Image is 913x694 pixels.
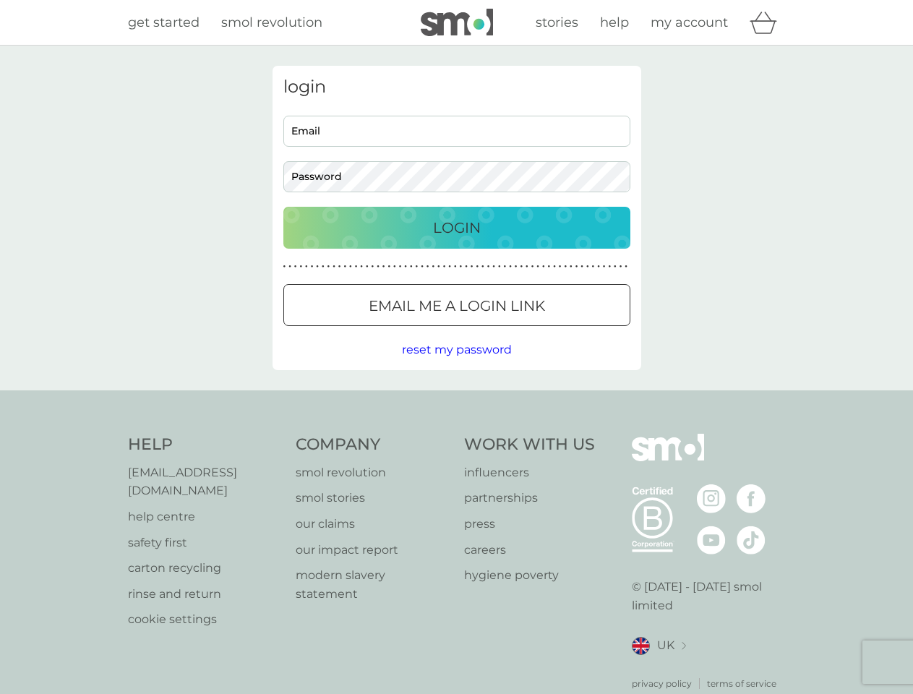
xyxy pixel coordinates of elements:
[387,263,390,270] p: ●
[128,559,282,578] a: carton recycling
[504,263,507,270] p: ●
[737,484,766,513] img: visit the smol Facebook page
[366,263,369,270] p: ●
[128,463,282,500] a: [EMAIL_ADDRESS][DOMAIN_NAME]
[536,12,578,33] a: stories
[515,263,518,270] p: ●
[454,263,457,270] p: ●
[377,263,380,270] p: ●
[296,434,450,456] h4: Company
[526,263,528,270] p: ●
[355,263,358,270] p: ●
[316,263,319,270] p: ●
[509,263,512,270] p: ●
[657,636,674,655] span: UK
[492,263,495,270] p: ●
[128,507,282,526] a: help centre
[697,526,726,554] img: visit the smol Youtube page
[520,263,523,270] p: ●
[333,263,335,270] p: ●
[498,263,501,270] p: ●
[464,566,595,585] p: hygiene poverty
[296,566,450,603] p: modern slavery statement
[283,77,630,98] h3: login
[536,263,539,270] p: ●
[464,463,595,482] a: influencers
[620,263,622,270] p: ●
[283,207,630,249] button: Login
[369,294,545,317] p: Email me a login link
[322,263,325,270] p: ●
[548,263,551,270] p: ●
[221,12,322,33] a: smol revolution
[600,14,629,30] span: help
[410,263,413,270] p: ●
[608,263,611,270] p: ●
[338,263,341,270] p: ●
[682,642,686,650] img: select a new location
[559,263,562,270] p: ●
[360,263,363,270] p: ●
[487,263,490,270] p: ●
[382,263,385,270] p: ●
[697,484,726,513] img: visit the smol Instagram page
[707,677,776,690] a: terms of service
[399,263,402,270] p: ●
[614,263,617,270] p: ●
[443,263,446,270] p: ●
[536,14,578,30] span: stories
[343,263,346,270] p: ●
[471,263,473,270] p: ●
[327,263,330,270] p: ●
[464,489,595,507] a: partnerships
[283,284,630,326] button: Email me a login link
[625,263,627,270] p: ●
[393,263,396,270] p: ●
[128,534,282,552] a: safety first
[296,463,450,482] a: smol revolution
[564,263,567,270] p: ●
[464,541,595,560] a: careers
[575,263,578,270] p: ●
[481,263,484,270] p: ●
[221,14,322,30] span: smol revolution
[128,434,282,456] h4: Help
[128,610,282,629] a: cookie settings
[283,263,286,270] p: ●
[296,541,450,560] a: our impact report
[128,585,282,604] a: rinse and return
[464,434,595,456] h4: Work With Us
[464,515,595,534] a: press
[651,12,728,33] a: my account
[296,515,450,534] p: our claims
[427,263,429,270] p: ●
[404,263,407,270] p: ●
[580,263,583,270] p: ●
[531,263,534,270] p: ●
[750,8,786,37] div: basket
[437,263,440,270] p: ●
[651,14,728,30] span: my account
[632,677,692,690] p: privacy policy
[433,216,481,239] p: Login
[421,263,424,270] p: ●
[597,263,600,270] p: ●
[416,263,419,270] p: ●
[465,263,468,270] p: ●
[311,263,314,270] p: ●
[432,263,434,270] p: ●
[448,263,451,270] p: ●
[128,14,200,30] span: get started
[542,263,545,270] p: ●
